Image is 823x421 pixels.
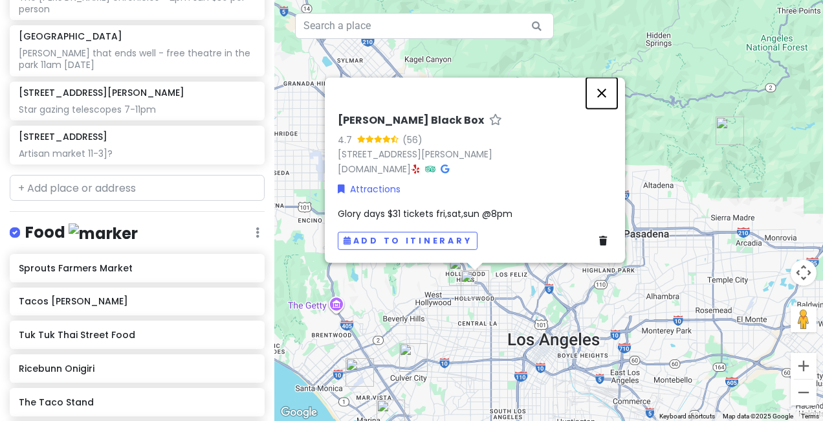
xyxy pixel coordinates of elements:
div: Ruskin Group Theatre Co [340,353,379,392]
h6: [GEOGRAPHIC_DATA] [19,30,122,42]
a: Delete place [599,234,612,248]
button: Close [586,78,617,109]
h6: [STREET_ADDRESS][PERSON_NAME] [19,87,184,98]
div: 4.7 [338,133,357,147]
span: Glory days $31 tickets fri,sat,sun @8pm [338,207,512,220]
span: Map data ©2025 Google [723,413,793,420]
a: Terms [801,413,819,420]
div: Ovation Hollywood [444,252,483,291]
button: Zoom in [791,353,817,379]
img: marker [69,223,138,244]
button: Keyboard shortcuts [659,412,715,421]
h6: Ricebunn Onigiri [19,363,255,374]
h6: [PERSON_NAME] Black Box [338,114,484,128]
div: [PERSON_NAME] that ends well - free theatre in the park 11am [DATE] [19,47,255,71]
a: [DOMAIN_NAME] [338,163,411,176]
i: Tripadvisor [425,165,435,174]
div: Culver City Ivy Substation [394,338,433,377]
a: Open this area in Google Maps (opens a new window) [278,404,320,421]
div: (56) [402,133,422,147]
input: Search a place [295,13,554,39]
a: Star place [489,114,502,128]
button: Zoom out [791,380,817,405]
h6: Tuk Tuk Thai Street Food [19,329,255,341]
i: Google Maps [441,165,449,174]
div: 100 Mt Wilson Circle Road [710,111,749,150]
h6: Sprouts Farmers Market [19,262,255,274]
button: Drag Pegman onto the map to open Street View [791,306,817,332]
button: Map camera controls [791,260,817,286]
a: [STREET_ADDRESS][PERSON_NAME] [338,148,492,161]
h6: [STREET_ADDRESS] [19,131,107,142]
div: · [338,114,612,177]
div: Broadwater Black Box [455,265,494,304]
div: Artisan market 11-3]? [19,148,255,159]
button: Add to itinerary [338,231,477,250]
a: Attractions [338,182,401,196]
input: + Add place or address [10,175,265,201]
h6: Tacos [PERSON_NAME] [19,295,255,307]
div: Star gazing telescopes 7-11pm [19,104,255,115]
h4: Food [25,222,138,244]
h6: The Taco Stand [19,396,255,408]
img: Google [278,404,320,421]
